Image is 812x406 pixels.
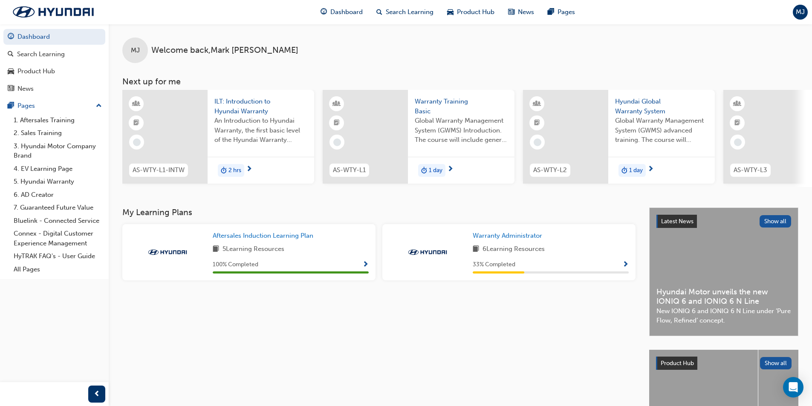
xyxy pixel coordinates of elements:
[10,214,105,227] a: Bluelink - Connected Service
[3,46,105,62] a: Search Learning
[656,215,791,228] a: Latest NewsShow all
[656,357,792,370] a: Product HubShow all
[94,389,100,400] span: prev-icon
[96,101,102,112] span: up-icon
[314,3,370,21] a: guage-iconDashboard
[483,244,545,255] span: 6 Learning Resources
[783,377,803,397] div: Open Intercom Messenger
[647,166,654,173] span: next-icon
[10,263,105,276] a: All Pages
[3,63,105,79] a: Product Hub
[3,27,105,98] button: DashboardSearch LearningProduct HubNews
[3,98,105,114] button: Pages
[622,261,629,269] span: Show Progress
[214,116,307,145] span: An Introduction to Hyundai Warranty, the first basic level of the Hyundai Warranty Administrator ...
[223,244,284,255] span: 5 Learning Resources
[534,98,540,109] span: learningResourceType_INSTRUCTOR_LED-icon
[734,118,740,129] span: booktick-icon
[501,3,541,21] a: news-iconNews
[473,231,546,241] a: Warranty Administrator
[17,66,55,76] div: Product Hub
[404,248,451,256] img: Trak
[221,165,227,176] span: duration-icon
[10,250,105,263] a: HyTRAK FAQ's - User Guide
[10,227,105,250] a: Connex - Digital Customer Experience Management
[213,260,258,270] span: 100 % Completed
[3,29,105,45] a: Dashboard
[10,127,105,140] a: 2. Sales Training
[558,7,575,17] span: Pages
[10,175,105,188] a: 5. Hyundai Warranty
[131,46,140,55] span: MJ
[17,49,65,59] div: Search Learning
[473,260,515,270] span: 33 % Completed
[534,118,540,129] span: booktick-icon
[133,138,141,146] span: learningRecordVerb_NONE-icon
[518,7,534,17] span: News
[523,90,715,184] a: AS-WTY-L2Hyundai Global Warranty SystemGlobal Warranty Management System (GWMS) advanced training...
[656,287,791,306] span: Hyundai Motor unveils the new IONIQ 6 and IONIQ 6 N Line
[213,232,313,239] span: Aftersales Induction Learning Plan
[321,7,327,17] span: guage-icon
[760,215,792,227] button: Show all
[473,244,479,255] span: book-icon
[541,3,582,21] a: pages-iconPages
[533,165,567,175] span: AS-WTY-L2
[615,116,708,145] span: Global Warranty Management System (GWMS) advanced training. The course will include general infor...
[109,77,812,86] h3: Next up for me
[213,231,317,241] a: Aftersales Induction Learning Plan
[421,165,427,176] span: duration-icon
[615,97,708,116] span: Hyundai Global Warranty System
[447,7,454,17] span: car-icon
[334,118,340,129] span: booktick-icon
[214,97,307,116] span: ILT: Introduction to Hyundai Warranty
[370,3,440,21] a: search-iconSearch Learning
[362,261,369,269] span: Show Progress
[213,244,219,255] span: book-icon
[333,165,366,175] span: AS-WTY-L1
[621,165,627,176] span: duration-icon
[323,90,514,184] a: AS-WTY-L1Warranty Training BasicGlobal Warranty Management System (GWMS) Introduction. The course...
[548,7,554,17] span: pages-icon
[534,138,541,146] span: learningRecordVerb_NONE-icon
[508,7,514,17] span: news-icon
[8,68,14,75] span: car-icon
[362,259,369,270] button: Show Progress
[734,98,740,109] span: learningResourceType_INSTRUCTOR_LED-icon
[10,140,105,162] a: 3. Hyundai Motor Company Brand
[333,138,341,146] span: learningRecordVerb_NONE-icon
[330,7,363,17] span: Dashboard
[122,90,314,184] a: AS-WTY-L1-INTWILT: Introduction to Hyundai WarrantyAn Introduction to Hyundai Warranty, the first...
[228,166,241,176] span: 2 hrs
[386,7,433,17] span: Search Learning
[734,138,742,146] span: learningRecordVerb_NONE-icon
[376,7,382,17] span: search-icon
[4,3,102,21] a: Trak
[440,3,501,21] a: car-iconProduct Hub
[415,116,508,145] span: Global Warranty Management System (GWMS) Introduction. The course will include general informatio...
[622,259,629,270] button: Show Progress
[334,98,340,109] span: learningResourceType_INSTRUCTOR_LED-icon
[10,201,105,214] a: 7. Guaranteed Future Value
[447,166,454,173] span: next-icon
[10,114,105,127] a: 1. Aftersales Training
[133,118,139,129] span: booktick-icon
[649,207,798,336] a: Latest NewsShow allHyundai Motor unveils the new IONIQ 6 and IONIQ 6 N LineNew IONIQ 6 and IONIQ ...
[151,46,298,55] span: Welcome back , Mark [PERSON_NAME]
[656,306,791,325] span: New IONIQ 6 and IONIQ 6 N Line under ‘Pure Flow, Refined’ concept.
[8,85,14,93] span: news-icon
[429,166,442,176] span: 1 day
[133,98,139,109] span: learningResourceType_INSTRUCTOR_LED-icon
[415,97,508,116] span: Warranty Training Basic
[8,102,14,110] span: pages-icon
[17,101,35,111] div: Pages
[661,360,694,367] span: Product Hub
[629,166,643,176] span: 1 day
[246,166,252,173] span: next-icon
[144,248,191,256] img: Trak
[3,81,105,97] a: News
[734,165,767,175] span: AS-WTY-L3
[793,5,808,20] button: MJ
[122,207,636,217] h3: My Learning Plans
